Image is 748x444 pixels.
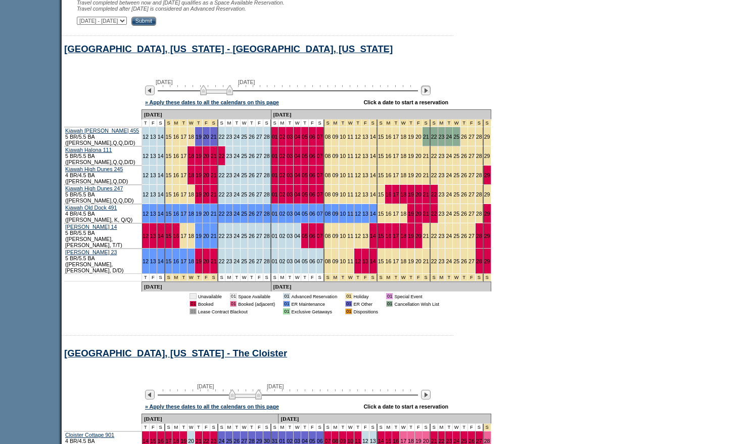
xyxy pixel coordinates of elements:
[241,134,247,140] a: 25
[150,211,156,217] a: 13
[431,191,437,197] a: 22
[423,172,429,178] a: 21
[196,258,202,264] a: 19
[469,153,475,159] a: 27
[340,191,346,197] a: 10
[439,153,445,159] a: 23
[476,233,482,239] a: 28
[461,134,467,140] a: 26
[211,233,217,239] a: 21
[317,134,323,140] a: 07
[131,17,156,26] input: Submit
[340,153,346,159] a: 10
[461,233,467,239] a: 26
[431,211,437,217] a: 22
[219,233,225,239] a: 22
[461,153,467,159] a: 26
[294,211,300,217] a: 04
[309,211,315,217] a: 06
[150,153,156,159] a: 13
[188,191,194,197] a: 18
[272,153,278,159] a: 01
[461,191,467,197] a: 26
[347,233,353,239] a: 11
[203,258,209,264] a: 20
[256,233,262,239] a: 27
[461,211,467,217] a: 26
[317,153,323,159] a: 07
[150,258,156,264] a: 13
[393,134,399,140] a: 17
[180,153,186,159] a: 17
[294,191,300,197] a: 04
[340,211,346,217] a: 10
[173,233,179,239] a: 16
[484,153,490,159] a: 29
[446,134,452,140] a: 24
[400,134,406,140] a: 18
[400,153,406,159] a: 18
[219,172,225,178] a: 22
[241,233,247,239] a: 25
[309,172,315,178] a: 06
[173,153,179,159] a: 16
[188,172,194,178] a: 18
[180,191,186,197] a: 17
[476,153,482,159] a: 28
[203,153,209,159] a: 20
[340,172,346,178] a: 10
[423,134,429,140] a: 21
[408,134,414,140] a: 19
[233,233,240,239] a: 24
[166,191,172,197] a: 15
[180,211,186,217] a: 17
[279,153,285,159] a: 02
[65,249,117,255] a: [PERSON_NAME] 23
[355,134,361,140] a: 12
[340,233,346,239] a: 10
[355,172,361,178] a: 12
[431,134,437,140] a: 22
[188,258,194,264] a: 18
[332,233,338,239] a: 09
[264,233,270,239] a: 28
[362,191,368,197] a: 13
[408,211,414,217] a: 19
[309,134,315,140] a: 06
[211,172,217,178] a: 21
[150,191,156,197] a: 13
[219,134,225,140] a: 22
[393,172,399,178] a: 17
[469,134,475,140] a: 27
[180,134,186,140] a: 17
[302,191,308,197] a: 05
[203,191,209,197] a: 20
[279,134,285,140] a: 02
[143,258,149,264] a: 12
[370,233,376,239] a: 14
[408,191,414,197] a: 19
[241,211,247,217] a: 25
[166,172,172,178] a: 15
[219,191,225,197] a: 22
[256,172,262,178] a: 27
[203,233,209,239] a: 20
[264,153,270,159] a: 28
[439,172,445,178] a: 23
[415,211,422,217] a: 20
[249,153,255,159] a: 26
[241,191,247,197] a: 25
[302,172,308,178] a: 05
[317,233,323,239] a: 07
[241,153,247,159] a: 25
[226,172,232,178] a: 23
[453,153,459,159] a: 25
[476,211,482,217] a: 28
[196,233,202,239] a: 19
[64,44,393,54] a: [GEOGRAPHIC_DATA], [US_STATE] - [GEOGRAPHIC_DATA], [US_STATE]
[453,191,459,197] a: 25
[370,191,376,197] a: 14
[469,233,475,239] a: 27
[65,128,139,134] a: Kiawah [PERSON_NAME] 455
[347,172,353,178] a: 11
